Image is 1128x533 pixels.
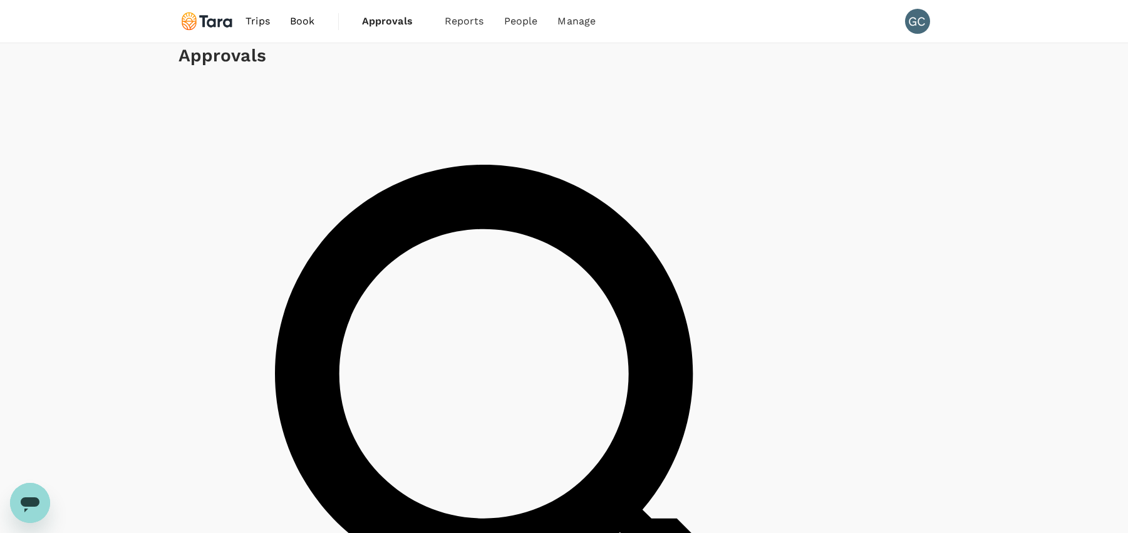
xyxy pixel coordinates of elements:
span: Book [290,14,315,29]
div: GC [905,9,930,34]
img: Tara Climate Ltd [179,8,236,35]
iframe: Button to launch messaging window [10,483,50,523]
span: People [504,14,538,29]
h1: Approvals [179,43,950,68]
span: Reports [445,14,484,29]
span: Manage [557,14,596,29]
span: Trips [246,14,270,29]
span: Approvals [362,14,425,29]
